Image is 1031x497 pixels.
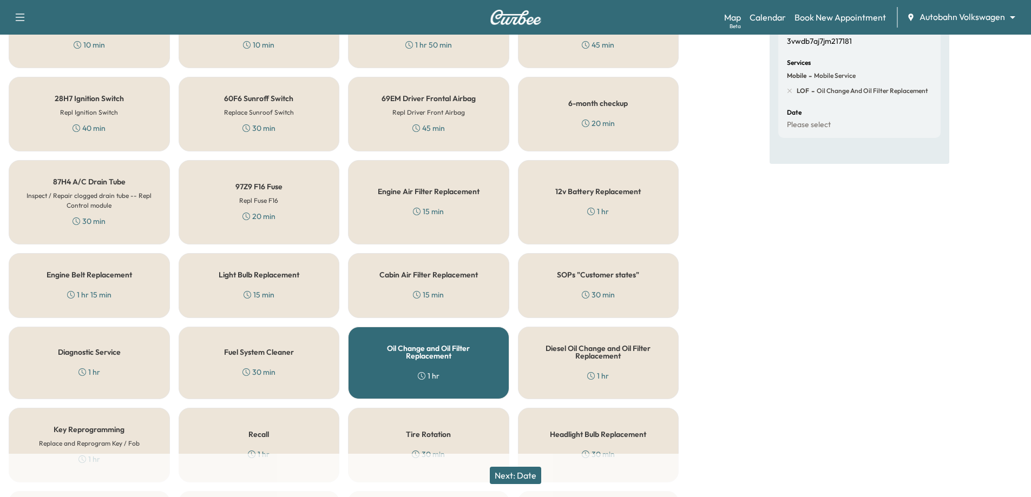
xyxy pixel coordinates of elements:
span: LOF [797,87,809,95]
div: 40 min [73,123,106,134]
h5: Engine Air Filter Replacement [378,188,480,195]
h5: Key Reprogramming [54,426,124,433]
a: MapBeta [724,11,741,24]
h5: Cabin Air Filter Replacement [379,271,478,279]
span: Mobile Service [812,71,856,80]
h5: Fuel System Cleaner [224,348,294,356]
h5: 60F6 Sunroff Switch [224,95,293,102]
span: - [809,85,815,96]
h6: Replace Sunroof Switch [224,108,294,117]
div: 1 hr [248,449,270,460]
span: Mobile [787,71,806,80]
h5: 28H7 Ignition Switch [55,95,124,102]
h5: Light Bulb Replacement [219,271,299,279]
div: 30 min [582,289,615,300]
h6: Repl Driver Front Airbag [392,108,465,117]
h6: Repl Fuse F16 [239,196,278,206]
div: 1 hr 50 min [405,39,452,50]
h5: 12v Battery Replacement [555,188,641,195]
h5: Diesel Oil Change and Oil Filter Replacement [536,344,661,360]
p: 3vwdb7aj7jm217181 [787,37,852,47]
div: 20 min [582,118,615,129]
div: 15 min [244,289,274,300]
a: Calendar [750,11,786,24]
div: 15 min [413,289,444,300]
div: 1 hr [587,370,609,381]
a: Book New Appointment [794,11,886,24]
h5: SOPs "Customer states" [557,271,639,279]
button: Next: Date [490,467,541,484]
div: 1 hr [78,367,100,377]
div: 45 min [582,39,614,50]
h6: Replace and Reprogram Key / Fob [39,439,140,448]
div: 30 min [242,123,275,134]
div: 10 min [243,39,274,50]
h5: Diagnostic Service [58,348,121,356]
span: Oil Change and Oil Filter Replacement [815,87,928,95]
div: 30 min [582,449,615,460]
h6: Repl Ignition Switch [60,108,118,117]
div: 1 hr [587,206,609,217]
h6: Date [787,109,802,116]
h5: 97Z9 F16 Fuse [235,183,283,190]
div: 30 min [412,449,445,460]
div: 45 min [412,123,445,134]
div: 20 min [242,211,275,222]
span: Autobahn Volkswagen [920,11,1005,23]
h5: 87H4 A/C Drain Tube [53,178,126,185]
h5: 69EM Driver Frontal Airbag [382,95,476,102]
h6: Inspect / Repair clogged drain tube -- Repl Control module [27,191,152,210]
div: 30 min [73,216,106,227]
h5: Oil Change and Oil Filter Replacement [366,344,491,360]
h5: Recall [248,430,269,438]
div: 15 min [413,206,444,217]
h5: Engine Belt Replacement [47,271,132,279]
div: 1 hr [418,370,439,381]
div: 30 min [242,367,275,377]
div: 10 min [74,39,105,50]
h6: Services [787,59,811,66]
p: Please select [787,120,831,130]
span: - [806,70,812,81]
img: Curbee Logo [490,10,542,25]
h5: Tire Rotation [406,430,451,438]
h5: Headlight Bulb Replacement [550,430,646,438]
div: 1 hr 15 min [67,289,111,300]
h5: 6-month checkup [568,100,628,107]
div: Beta [730,22,741,30]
